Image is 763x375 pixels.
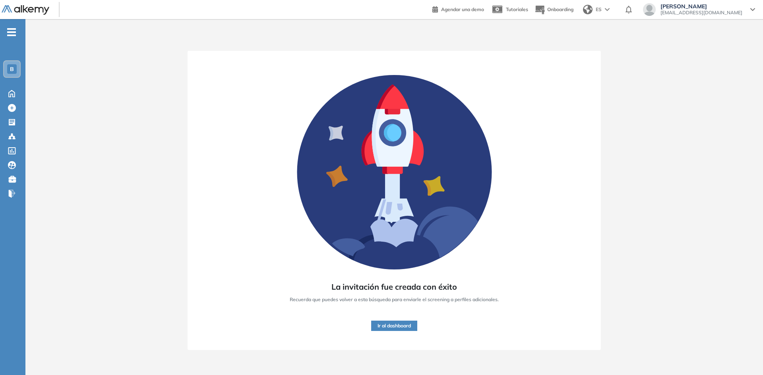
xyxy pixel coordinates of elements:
[660,10,742,16] span: [EMAIL_ADDRESS][DOMAIN_NAME]
[506,6,528,12] span: Tutoriales
[7,31,16,33] i: -
[331,281,457,293] span: La invitación fue creada con éxito
[432,4,484,13] a: Agendar una demo
[596,6,602,13] span: ES
[10,66,14,72] span: B
[2,5,49,15] img: Logo
[605,8,610,11] img: arrow
[371,321,417,331] button: Ir al dashboard
[534,1,573,18] button: Onboarding
[583,5,593,14] img: world
[547,6,573,12] span: Onboarding
[290,296,499,303] span: Recuerda que puedes volver a esta búsqueda para enviarle el screening a perfiles adicionales.
[660,3,742,10] span: [PERSON_NAME]
[441,6,484,12] span: Agendar una demo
